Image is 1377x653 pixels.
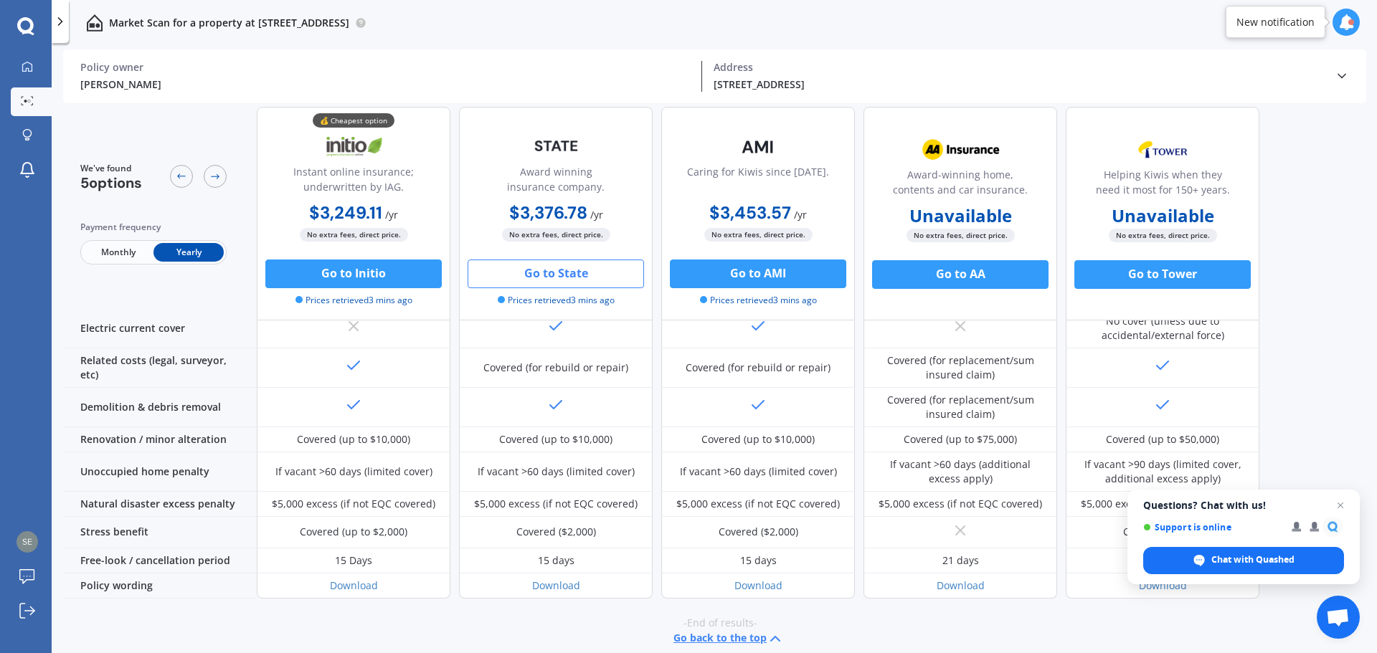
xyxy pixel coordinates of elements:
[300,228,408,242] span: No extra fees, direct price.
[80,77,690,92] div: [PERSON_NAME]
[1143,522,1282,533] span: Support is online
[686,361,831,375] div: Covered (for rebuild or repair)
[86,14,103,32] img: home-and-contents.b802091223b8502ef2dd.svg
[1081,497,1244,511] div: $5,000 excess (if not EQC covered)
[687,164,829,200] div: Caring for Kiwis since [DATE].
[907,229,1015,242] span: No extra fees, direct price.
[1078,167,1247,203] div: Helping Kiwis when they need it most for 150+ years.
[309,201,382,224] b: $3,249.11
[468,259,644,288] button: Go to State
[676,497,840,511] div: $5,000 excess (if not EQC covered)
[1076,457,1249,486] div: If vacant >90 days (limited cover, additional excess apply)
[673,630,784,647] button: Go back to the top
[937,578,985,592] a: Download
[63,492,257,517] div: Natural disaster excess penalty
[1139,578,1187,592] a: Download
[63,388,257,427] div: Demolition & debris removal
[913,132,1008,168] img: AA.webp
[1143,547,1344,574] span: Chat with Quashed
[272,497,435,511] div: $5,000 excess (if not EQC covered)
[704,228,813,242] span: No extra fees, direct price.
[295,294,412,307] span: Prices retrieved 3 mins ago
[1143,500,1344,511] span: Questions? Chat with us!
[1112,209,1214,223] b: Unavailable
[330,578,378,592] a: Download
[874,393,1046,421] div: Covered (for replacement/sum insured claim)
[63,517,257,548] div: Stress benefit
[478,464,635,479] div: If vacant >60 days (limited cover)
[313,113,394,128] div: 💰 Cheapest option
[63,548,257,573] div: Free-look / cancellation period
[508,129,603,163] img: State-text-1.webp
[734,578,782,592] a: Download
[701,432,815,447] div: Covered (up to $10,000)
[80,220,227,234] div: Payment frequency
[385,208,398,221] span: / yr
[909,209,1012,223] b: Unavailable
[275,464,432,479] div: If vacant >60 days (limited cover)
[306,129,401,165] img: Initio.webp
[16,531,38,553] img: 24d4a4adc95dce3b28c4390ecb800888
[709,201,791,224] b: $3,453.57
[872,260,1049,289] button: Go to AA
[83,243,153,262] span: Monthly
[335,553,372,568] div: 15 Days
[63,309,257,348] div: Electric current cover
[80,173,142,192] span: 5 options
[740,553,777,568] div: 15 days
[63,427,257,452] div: Renovation / minor alteration
[1317,596,1360,639] a: Open chat
[509,201,587,224] b: $3,376.78
[499,432,612,447] div: Covered (up to $10,000)
[904,432,1017,447] div: Covered (up to $75,000)
[516,525,596,539] div: Covered ($2,000)
[63,348,257,388] div: Related costs (legal, surveyor, etc)
[63,452,257,492] div: Unoccupied home penalty
[1115,132,1210,168] img: Tower.webp
[680,464,837,479] div: If vacant >60 days (limited cover)
[874,457,1046,486] div: If vacant >60 days (additional excess apply)
[153,243,224,262] span: Yearly
[483,361,628,375] div: Covered (for rebuild or repair)
[714,61,1323,74] div: Address
[538,553,574,568] div: 15 days
[297,432,410,447] div: Covered (up to $10,000)
[1123,525,1203,539] div: Covered ($2,000)
[700,294,817,307] span: Prices retrieved 3 mins ago
[1074,260,1251,289] button: Go to Tower
[80,162,142,175] span: We've found
[63,573,257,599] div: Policy wording
[590,208,603,221] span: / yr
[109,16,349,30] p: Market Scan for a property at [STREET_ADDRESS]
[719,525,798,539] div: Covered ($2,000)
[1076,314,1249,343] div: No cover (unless due to accidental/external force)
[683,616,757,630] span: -End of results-
[474,497,638,511] div: $5,000 excess (if not EQC covered)
[794,208,807,221] span: / yr
[532,578,580,592] a: Download
[471,164,640,200] div: Award winning insurance company.
[300,525,407,539] div: Covered (up to $2,000)
[876,167,1045,203] div: Award-winning home, contents and car insurance.
[711,129,805,165] img: AMI-text-1.webp
[265,259,442,288] button: Go to Initio
[1236,15,1315,29] div: New notification
[942,553,979,568] div: 21 days
[269,164,438,200] div: Instant online insurance; underwritten by IAG.
[1109,229,1217,242] span: No extra fees, direct price.
[80,61,690,74] div: Policy owner
[714,77,1323,92] div: [STREET_ADDRESS]
[879,497,1042,511] div: $5,000 excess (if not EQC covered)
[874,353,1046,382] div: Covered (for replacement/sum insured claim)
[498,294,615,307] span: Prices retrieved 3 mins ago
[670,259,846,288] button: Go to AMI
[1211,553,1295,566] span: Chat with Quashed
[1106,432,1219,447] div: Covered (up to $50,000)
[502,228,610,242] span: No extra fees, direct price.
